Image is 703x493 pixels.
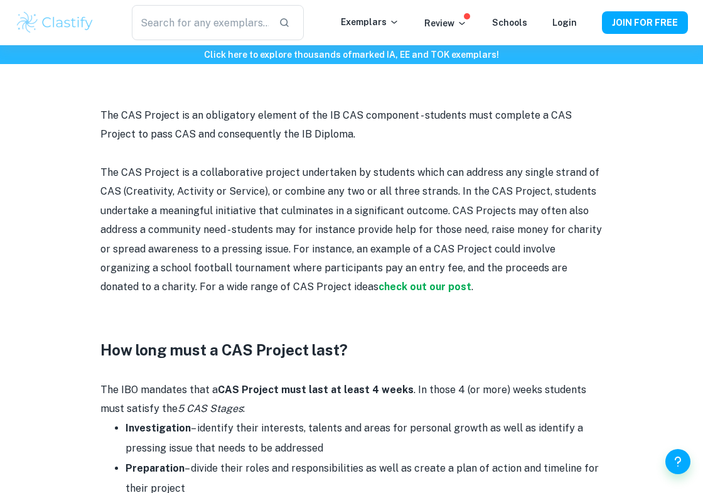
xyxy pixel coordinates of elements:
[3,48,700,62] h6: Click here to explore thousands of marked IA, EE and TOK exemplars !
[665,449,690,474] button: Help and Feedback
[424,16,467,30] p: Review
[132,5,269,40] input: Search for any exemplars...
[126,462,185,474] strong: Preparation
[126,422,191,434] strong: Investigation
[492,18,527,28] a: Schools
[100,339,603,361] h3: How long must a CAS Project last?
[378,281,471,293] a: check out our post
[602,11,688,34] button: JOIN FOR FREE
[126,418,603,458] li: – identify their interests, talents and areas for personal growth as well as identify a pressing ...
[552,18,577,28] a: Login
[341,15,399,29] p: Exemplars
[100,163,603,297] p: The CAS Project is a collaborative project undertaken by students which can address any single st...
[178,403,243,414] i: 5 CAS Stages
[100,106,603,144] p: The CAS Project is an obligatory element of the IB CAS component - students must complete a CAS P...
[100,381,603,419] p: The IBO mandates that a . In those 4 (or more) weeks students must satisfy the :
[15,10,95,35] img: Clastify logo
[218,384,414,396] strong: CAS Project must last at least 4 weeks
